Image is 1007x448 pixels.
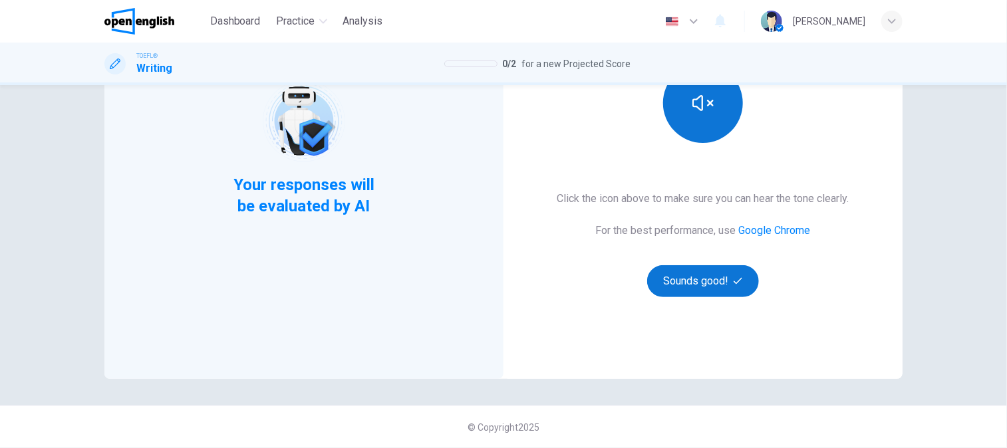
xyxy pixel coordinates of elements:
a: Google Chrome [739,224,811,237]
span: Analysis [343,13,383,29]
img: robot icon [261,79,346,164]
a: OpenEnglish logo [104,8,205,35]
span: © Copyright 2025 [468,422,539,433]
button: Sounds good! [647,265,759,297]
img: OpenEnglish logo [104,8,174,35]
h1: Writing [136,60,172,76]
span: for a new Projected Score [522,56,631,72]
span: Dashboard [210,13,261,29]
button: Dashboard [205,9,266,33]
div: [PERSON_NAME] [793,13,865,29]
span: Your responses will be evaluated by AI [223,174,385,217]
h6: For the best performance, use [596,223,811,239]
img: en [664,17,680,27]
h6: Click the icon above to make sure you can hear the tone clearly. [557,191,849,207]
span: 0 / 2 [503,56,517,72]
span: TOEFL® [136,51,158,60]
span: Practice [277,13,315,29]
button: Practice [271,9,333,33]
button: Analysis [338,9,388,33]
img: Profile picture [761,11,782,32]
